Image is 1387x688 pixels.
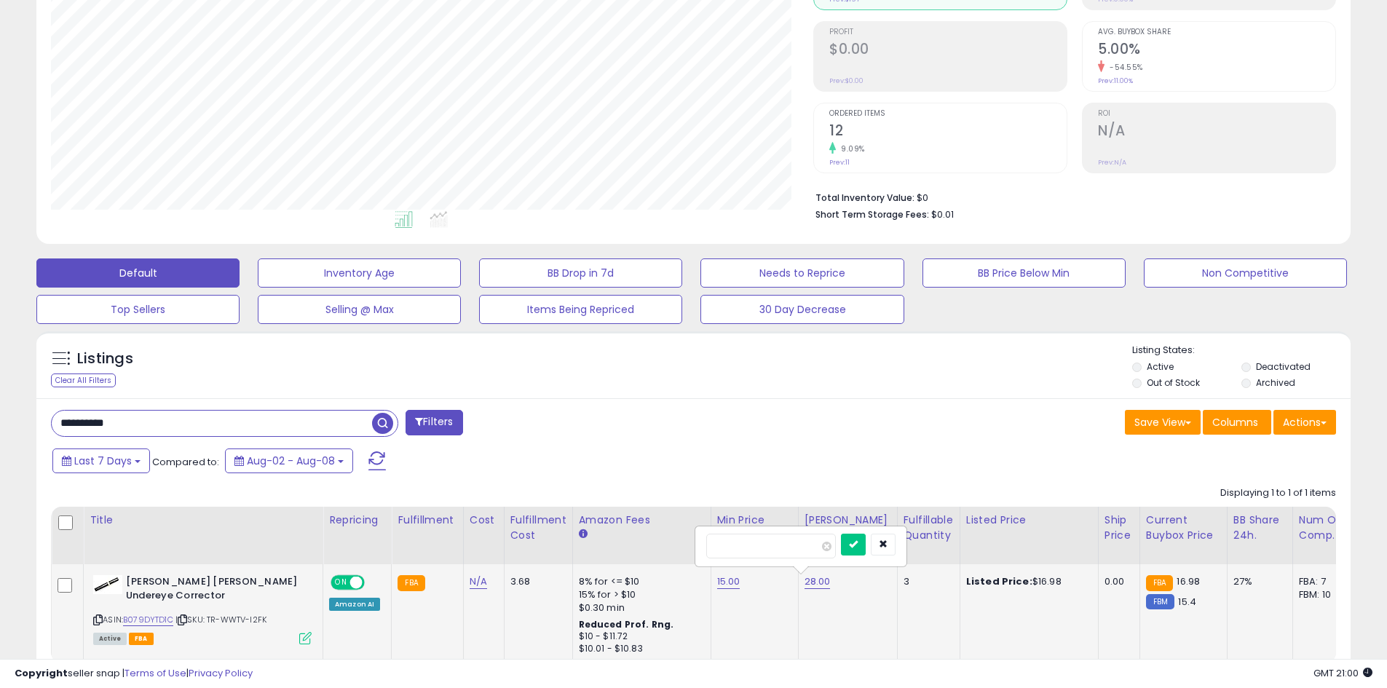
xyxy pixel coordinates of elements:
[836,143,865,154] small: 9.09%
[1177,574,1200,588] span: 16.98
[398,575,424,591] small: FBA
[125,666,186,680] a: Terms of Use
[1203,410,1271,435] button: Columns
[74,454,132,468] span: Last 7 Days
[1147,360,1174,373] label: Active
[15,666,68,680] strong: Copyright
[931,207,954,221] span: $0.01
[966,575,1087,588] div: $16.98
[152,455,219,469] span: Compared to:
[717,513,792,528] div: Min Price
[1220,486,1336,500] div: Displaying 1 to 1 of 1 items
[51,373,116,387] div: Clear All Filters
[1256,360,1311,373] label: Deactivated
[510,513,566,543] div: Fulfillment Cost
[829,28,1067,36] span: Profit
[579,630,700,643] div: $10 - $11.72
[1105,62,1143,73] small: -54.55%
[363,577,386,589] span: OFF
[470,574,487,589] a: N/A
[1132,344,1351,357] p: Listing States:
[247,454,335,468] span: Aug-02 - Aug-08
[1098,41,1335,60] h2: 5.00%
[1144,258,1347,288] button: Non Competitive
[829,158,850,167] small: Prev: 11
[1105,513,1134,543] div: Ship Price
[966,513,1092,528] div: Listed Price
[1098,76,1133,85] small: Prev: 11.00%
[329,598,380,611] div: Amazon AI
[1212,415,1258,430] span: Columns
[1098,122,1335,142] h2: N/A
[922,258,1126,288] button: BB Price Below Min
[815,188,1325,205] li: $0
[1233,575,1281,588] div: 27%
[329,513,385,528] div: Repricing
[90,513,317,528] div: Title
[479,258,682,288] button: BB Drop in 7d
[579,575,700,588] div: 8% for <= $10
[1125,410,1201,435] button: Save View
[123,614,173,626] a: B079DYTD1C
[805,513,891,528] div: [PERSON_NAME]
[829,110,1067,118] span: Ordered Items
[93,575,122,594] img: 311e8vkPCfL._SL40_.jpg
[829,122,1067,142] h2: 12
[579,528,588,541] small: Amazon Fees.
[15,667,253,681] div: seller snap | |
[717,574,740,589] a: 15.00
[829,41,1067,60] h2: $0.00
[470,513,498,528] div: Cost
[805,574,831,589] a: 28.00
[1146,513,1221,543] div: Current Buybox Price
[1147,376,1200,389] label: Out of Stock
[36,258,240,288] button: Default
[1233,513,1287,543] div: BB Share 24h.
[175,614,266,625] span: | SKU: TR-WWTV-I2FK
[93,633,127,645] span: All listings currently available for purchase on Amazon
[1299,513,1352,543] div: Num of Comp.
[52,448,150,473] button: Last 7 Days
[332,577,350,589] span: ON
[479,295,682,324] button: Items Being Repriced
[815,191,914,204] b: Total Inventory Value:
[1146,575,1173,591] small: FBA
[700,295,904,324] button: 30 Day Decrease
[700,258,904,288] button: Needs to Reprice
[579,513,705,528] div: Amazon Fees
[579,601,700,614] div: $0.30 min
[129,633,154,645] span: FBA
[406,410,462,435] button: Filters
[904,575,949,588] div: 3
[1299,575,1347,588] div: FBA: 7
[815,208,929,221] b: Short Term Storage Fees:
[189,666,253,680] a: Privacy Policy
[579,618,674,630] b: Reduced Prof. Rng.
[258,258,461,288] button: Inventory Age
[1098,110,1335,118] span: ROI
[1313,666,1372,680] span: 2025-08-17 21:00 GMT
[258,295,461,324] button: Selling @ Max
[904,513,954,543] div: Fulfillable Quantity
[510,575,561,588] div: 3.68
[829,76,864,85] small: Prev: $0.00
[36,295,240,324] button: Top Sellers
[1098,158,1126,167] small: Prev: N/A
[126,575,303,606] b: [PERSON_NAME] [PERSON_NAME] Undereye Corrector
[93,575,312,643] div: ASIN:
[1098,28,1335,36] span: Avg. Buybox Share
[225,448,353,473] button: Aug-02 - Aug-08
[966,574,1032,588] b: Listed Price:
[1146,594,1174,609] small: FBM
[1273,410,1336,435] button: Actions
[579,643,700,655] div: $10.01 - $10.83
[1256,376,1295,389] label: Archived
[1178,595,1196,609] span: 15.4
[1299,588,1347,601] div: FBM: 10
[1105,575,1129,588] div: 0.00
[579,588,700,601] div: 15% for > $10
[77,349,133,369] h5: Listings
[398,513,457,528] div: Fulfillment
